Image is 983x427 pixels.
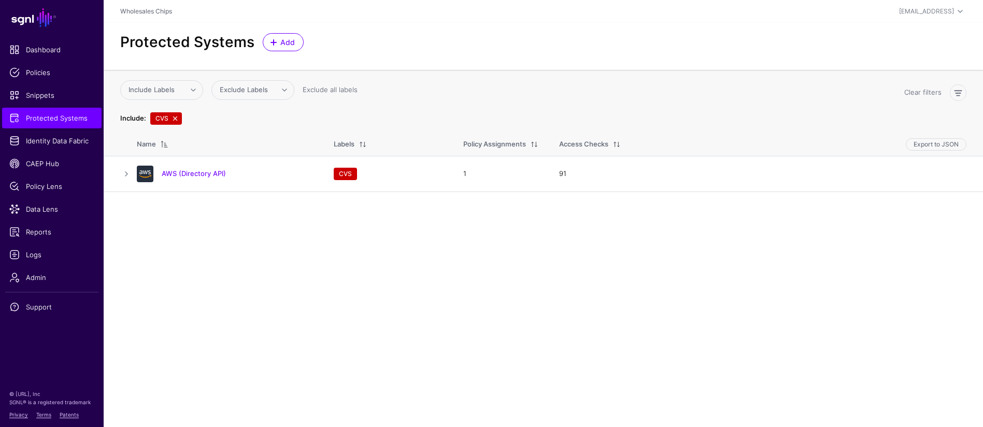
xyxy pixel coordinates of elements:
span: Policy Lens [9,181,94,192]
span: Logs [9,249,94,260]
span: Include Labels [129,85,175,94]
p: © [URL], Inc [9,390,94,398]
span: Dashboard [9,45,94,55]
a: Logs [2,244,102,265]
span: Snippets [9,90,94,100]
span: Support [9,302,94,312]
a: Wholesales Chips [120,7,172,15]
a: Reports [2,222,102,242]
a: Exclude all labels [303,85,358,94]
a: Patents [60,411,79,418]
span: Add [279,37,296,48]
a: Identity Data Fabric [2,130,102,151]
div: Policy Assignments [463,139,526,150]
a: Snippets [2,85,102,106]
a: Admin [2,267,102,288]
div: Access Checks [559,139,608,150]
a: Dashboard [2,39,102,60]
a: Policies [2,62,102,83]
span: Protected Systems [9,113,94,123]
span: Identity Data Fabric [9,136,94,146]
span: Policies [9,67,94,78]
div: Name [137,139,156,150]
span: CVS [150,112,182,125]
td: 1 [453,156,549,192]
div: 91 [559,169,966,179]
a: Data Lens [2,199,102,219]
a: AWS (Directory API) [162,169,226,178]
a: Privacy [9,411,28,418]
span: Reports [9,227,94,237]
span: Exclude Labels [220,85,268,94]
a: CAEP Hub [2,153,102,174]
span: Admin [9,272,94,283]
span: CAEP Hub [9,158,94,169]
h2: Protected Systems [120,34,254,51]
a: Clear filters [904,88,942,96]
div: [EMAIL_ADDRESS] [899,7,954,16]
span: CVS [334,168,357,180]
span: Data Lens [9,204,94,214]
button: Export to JSON [906,138,966,151]
a: Policy Lens [2,176,102,197]
a: Protected Systems [2,108,102,128]
img: svg+xml;base64,PHN2ZyB3aWR0aD0iNjQiIGhlaWdodD0iNjQiIHZpZXdCb3g9IjAgMCA2NCA2NCIgZmlsbD0ibm9uZSIgeG... [137,166,153,182]
a: SGNL [6,6,97,29]
a: Terms [36,411,51,418]
p: SGNL® is a registered trademark [9,398,94,406]
div: Labels [334,139,354,150]
div: Include: [118,113,148,124]
a: Add [263,33,304,51]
